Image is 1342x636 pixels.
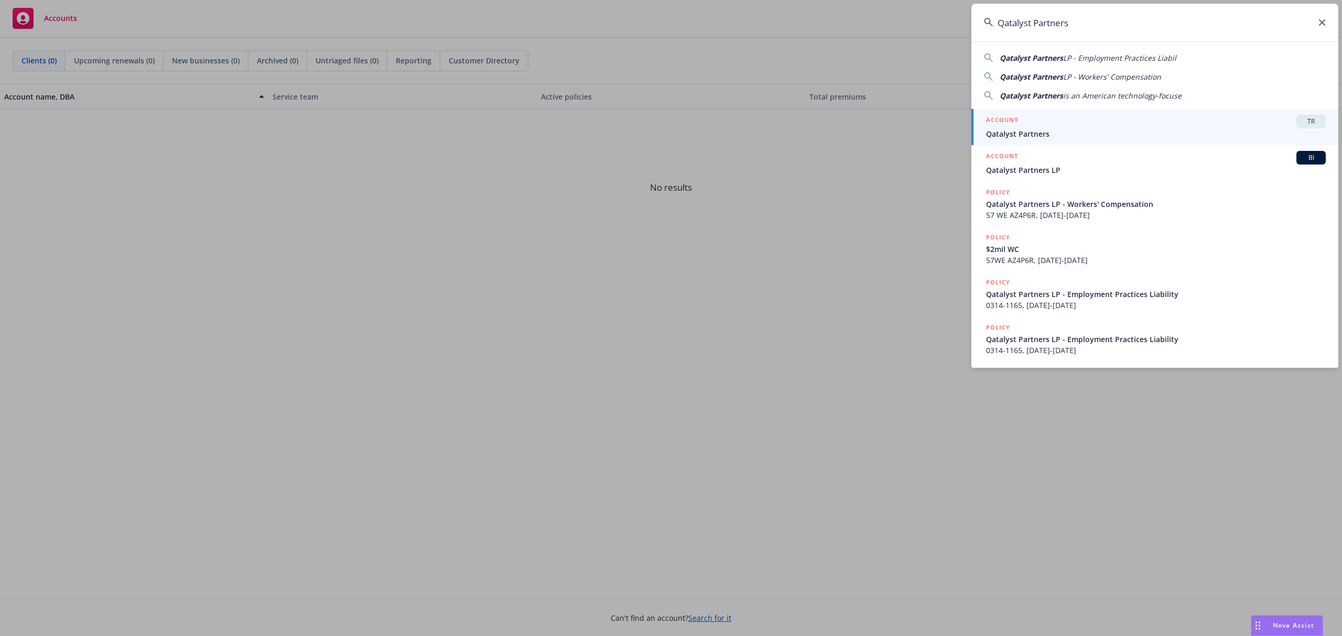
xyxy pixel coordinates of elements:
[1273,621,1314,630] span: Nova Assist
[986,165,1326,176] span: Qatalyst Partners LP
[1063,72,1161,82] span: LP - Workers' Compensation
[1301,153,1322,162] span: BI
[971,4,1338,41] input: Search...
[986,255,1326,266] span: 57WE AZ4P6R, [DATE]-[DATE]
[1063,91,1182,101] span: is an American technology-focuse
[971,271,1338,316] a: POLICYQatalyst Partners LP - Employment Practices Liability0314-1165, [DATE]-[DATE]
[986,151,1018,163] h5: ACCOUNT
[986,277,1010,288] h5: POLICY
[971,109,1338,145] a: ACCOUNTTRQatalyst Partners
[986,210,1326,221] span: 57 WE AZ4P6R, [DATE]-[DATE]
[971,316,1338,361] a: POLICYQatalyst Partners LP - Employment Practices Liability0314-1165, [DATE]-[DATE]
[986,322,1010,333] h5: POLICY
[971,226,1338,271] a: POLICY$2mil WC57WE AZ4P6R, [DATE]-[DATE]
[986,345,1326,356] span: 0314-1165, [DATE]-[DATE]
[986,334,1326,345] span: Qatalyst Partners LP - Employment Practices Liability
[1000,91,1063,101] span: Qatalyst Partners
[986,199,1326,210] span: Qatalyst Partners LP - Workers' Compensation
[986,244,1326,255] span: $2mil WC
[1251,615,1323,636] button: Nova Assist
[1301,117,1322,126] span: TR
[1000,53,1063,63] span: Qatalyst Partners
[986,128,1326,139] span: Qatalyst Partners
[986,115,1018,127] h5: ACCOUNT
[986,289,1326,300] span: Qatalyst Partners LP - Employment Practices Liability
[1000,72,1063,82] span: Qatalyst Partners
[986,300,1326,311] span: 0314-1165, [DATE]-[DATE]
[971,181,1338,226] a: POLICYQatalyst Partners LP - Workers' Compensation57 WE AZ4P6R, [DATE]-[DATE]
[986,187,1010,198] h5: POLICY
[986,232,1010,243] h5: POLICY
[971,145,1338,181] a: ACCOUNTBIQatalyst Partners LP
[1063,53,1176,63] span: LP - Employment Practices Liabil
[1251,616,1264,635] div: Drag to move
